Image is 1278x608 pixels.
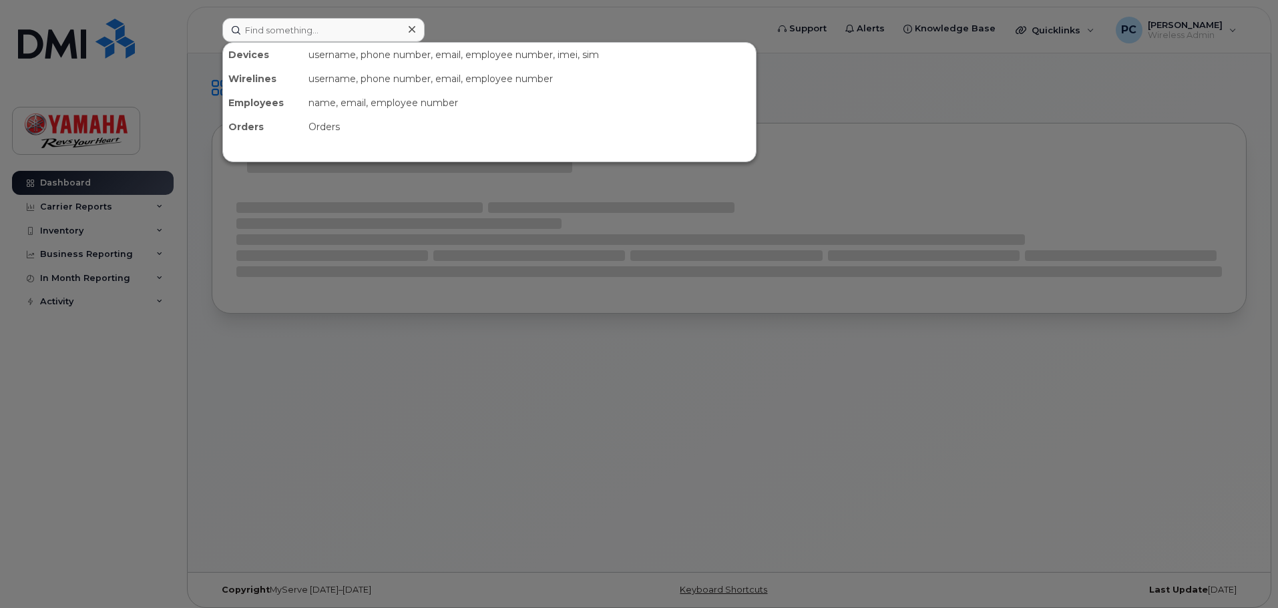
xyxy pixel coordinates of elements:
div: username, phone number, email, employee number [303,67,756,91]
div: name, email, employee number [303,91,756,115]
div: username, phone number, email, employee number, imei, sim [303,43,756,67]
div: Orders [303,115,756,139]
div: Wirelines [223,67,303,91]
div: Employees [223,91,303,115]
div: Orders [223,115,303,139]
div: Devices [223,43,303,67]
